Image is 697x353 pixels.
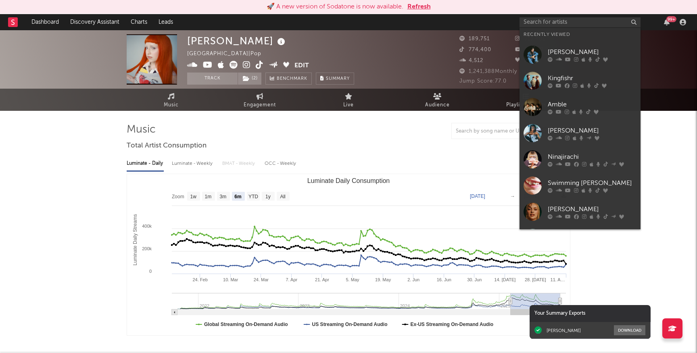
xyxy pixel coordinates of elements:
div: [GEOGRAPHIC_DATA] | Pop [187,49,280,59]
a: [PERSON_NAME] [520,42,641,68]
a: Charts [125,14,153,30]
div: Your Summary Exports [530,305,651,322]
svg: Luminate Daily Consumption [127,174,570,335]
span: Total Artist Consumption [127,141,207,151]
text: 24. Mar [254,277,269,282]
div: [PERSON_NAME] [547,328,581,333]
text: 0 [149,269,152,274]
text: 5. May [346,277,360,282]
a: Audience [393,89,482,111]
text: 10. Mar [223,277,238,282]
span: Benchmark [277,74,307,84]
text: 28. [DATE] [525,277,546,282]
span: Audience [425,100,450,110]
input: Search by song name or URL [452,128,537,135]
text: Ex-US Streaming On-Demand Audio [411,322,494,327]
button: 99+ [664,19,670,25]
div: [PERSON_NAME] [548,126,636,135]
a: Live [304,89,393,111]
a: Dashboard [26,14,65,30]
input: Search for artists [520,17,641,27]
div: Kingfishr [548,73,636,83]
a: [PERSON_NAME] [520,199,641,225]
span: 189,751 [459,36,490,42]
span: 55,900 [515,47,543,52]
a: Kingfishr [520,68,641,94]
div: [PERSON_NAME] [187,34,287,48]
text: 2. Jun [407,277,419,282]
div: [PERSON_NAME] [548,47,636,57]
button: Refresh [407,2,431,12]
div: Swimming [PERSON_NAME] [548,178,636,188]
span: Live [343,100,354,110]
div: Luminate - Weekly [172,157,214,170]
text: 30. Jun [467,277,482,282]
text: 6m [234,194,241,199]
text: 14. [DATE] [494,277,515,282]
span: ( 2 ) [238,73,262,85]
text: 7. Apr [286,277,298,282]
a: Ninajirachi [520,146,641,172]
span: Playlists/Charts [506,100,546,110]
a: Playlists/Charts [482,89,570,111]
text: 1w [190,194,197,199]
text: 21. Apr [315,277,329,282]
div: Amble [548,100,636,109]
text: All [280,194,285,199]
text: 11. A… [551,277,565,282]
a: Benchmark [265,73,312,85]
span: Engagement [244,100,276,110]
text: Luminate Daily Consumption [307,177,390,184]
button: Summary [316,73,354,85]
text: Luminate Daily Streams [132,214,138,265]
a: Discovery Assistant [65,14,125,30]
text: 16. Jun [437,277,451,282]
div: OCC - Weekly [265,157,297,170]
text: [DATE] [470,193,485,199]
button: (2) [238,73,261,85]
text: Global Streaming On-Demand Audio [204,322,288,327]
div: 🚀 A new version of Sodatone is now available. [267,2,403,12]
span: Music [164,100,179,110]
text: 1y [265,194,271,199]
text: 19. May [375,277,391,282]
text: 200k [142,246,152,251]
a: Leads [153,14,179,30]
a: [PERSON_NAME] [520,120,641,146]
div: Recently Viewed [524,30,636,39]
text: US Streaming On-Demand Audio [312,322,388,327]
span: Jump Score: 77.0 [459,79,507,84]
div: 99 + [666,16,676,22]
text: YTD [248,194,258,199]
button: Download [614,325,645,335]
a: ivri [520,225,641,251]
span: 4,512 [459,58,483,63]
span: Summary [326,77,350,81]
span: 1,241,388 Monthly Listeners [459,69,544,74]
a: Swimming [PERSON_NAME] [520,172,641,199]
button: Edit [294,61,309,71]
div: [PERSON_NAME] [548,204,636,214]
a: Music [127,89,215,111]
a: Engagement [215,89,304,111]
text: 3m [220,194,227,199]
text: 1m [205,194,212,199]
span: 313,401 [515,36,545,42]
text: 400k [142,224,152,228]
a: Amble [520,94,641,120]
text: 24. Feb [193,277,208,282]
button: Track [187,73,238,85]
div: Luminate - Daily [127,157,164,170]
div: Ninajirachi [548,152,636,162]
text: Zoom [172,194,184,199]
span: 1,656 [515,58,539,63]
text: → [510,193,515,199]
span: 774,400 [459,47,491,52]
